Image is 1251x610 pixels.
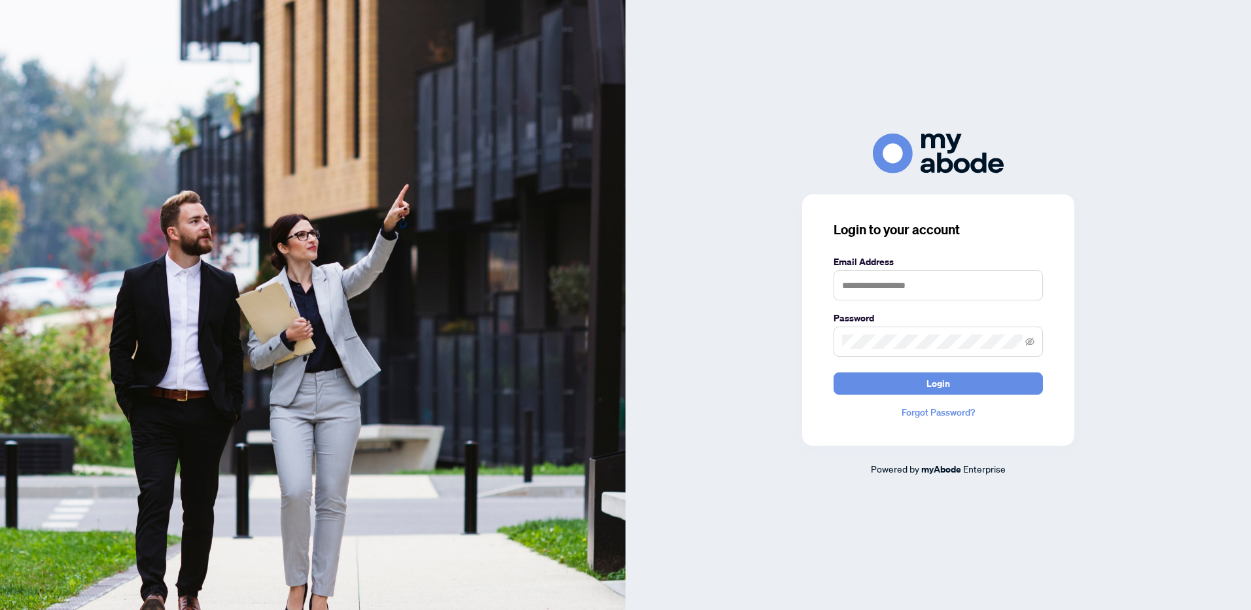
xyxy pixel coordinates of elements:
h3: Login to your account [834,221,1043,239]
a: myAbode [921,462,961,476]
span: Login [926,373,950,394]
span: eye-invisible [1025,337,1034,346]
label: Password [834,311,1043,325]
button: Login [834,372,1043,395]
label: Email Address [834,255,1043,269]
span: Powered by [871,463,919,475]
a: Forgot Password? [834,405,1043,420]
img: ma-logo [873,134,1004,173]
span: Enterprise [963,463,1006,475]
